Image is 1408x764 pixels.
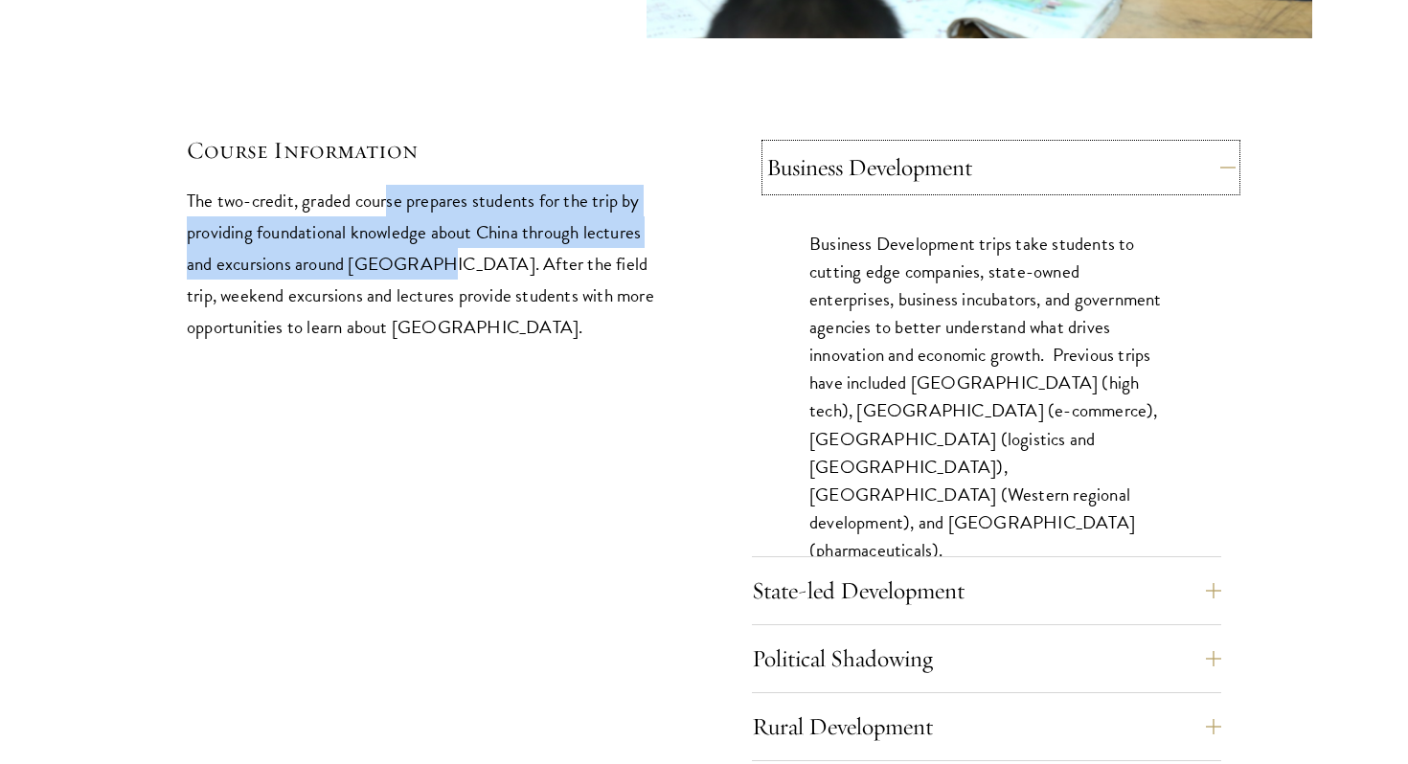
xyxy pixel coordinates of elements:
h5: Course Information [187,134,656,167]
button: Political Shadowing [752,636,1221,682]
button: State-led Development [752,568,1221,614]
p: The two-credit, graded course prepares students for the trip by providing foundational knowledge ... [187,185,656,343]
p: Business Development trips take students to cutting edge companies, state-owned enterprises, busi... [809,230,1164,564]
button: Rural Development [752,704,1221,750]
button: Business Development [766,145,1236,191]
